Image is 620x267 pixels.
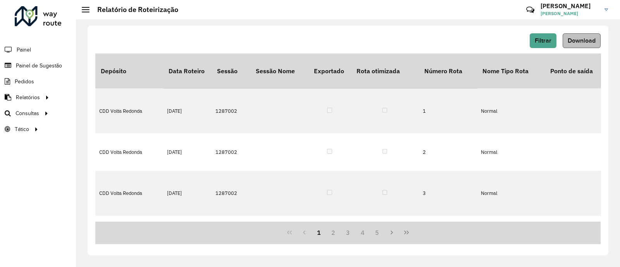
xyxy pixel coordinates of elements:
button: Next Page [384,225,399,240]
span: Relatórios [16,93,40,102]
button: 5 [370,225,385,240]
td: 1287002 [212,171,250,216]
th: Data Roteiro [163,53,212,88]
button: 3 [341,225,355,240]
button: 1 [312,225,326,240]
button: Last Page [399,225,414,240]
button: Filtrar [530,33,556,48]
td: CDD Volta Redonda [95,88,163,133]
td: [DATE] [163,133,212,171]
span: Painel de Sugestão [16,62,62,70]
th: Sessão [212,53,250,88]
td: Normal [477,216,545,238]
th: Ponto de saída [545,53,613,88]
th: Depósito [95,53,163,88]
span: Tático [15,125,29,133]
span: Pedidos [15,78,34,86]
a: Contato Rápido [522,2,539,18]
td: 1287002 [212,133,250,171]
td: 1287002 [212,88,250,133]
td: 3 [419,171,477,216]
td: Normal [477,133,545,171]
th: Nome Tipo Rota [477,53,545,88]
td: Normal [477,171,545,216]
td: 4 [419,216,477,238]
td: [DATE] [163,88,212,133]
h2: Relatório de Roteirização [90,5,178,14]
h3: [PERSON_NAME] [541,2,599,10]
td: CDD Volta Redonda [95,171,163,216]
td: CDD Volta Redonda [95,133,163,171]
th: Sessão Nome [250,53,308,88]
td: [DATE] [163,171,212,216]
button: 4 [355,225,370,240]
span: Filtrar [535,37,551,44]
button: 2 [326,225,341,240]
td: 2 [419,133,477,171]
td: 1287002 [212,216,250,238]
td: [DATE] [163,216,212,238]
td: 1 [419,88,477,133]
button: Download [563,33,601,48]
th: Número Rota [419,53,477,88]
span: Painel [17,46,31,54]
th: Rota otimizada [351,53,419,88]
span: Download [568,37,596,44]
span: Consultas [15,109,39,117]
td: CDD Volta Redonda [95,216,163,238]
th: Exportado [308,53,351,88]
span: [PERSON_NAME] [541,10,599,17]
td: Normal [477,88,545,133]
